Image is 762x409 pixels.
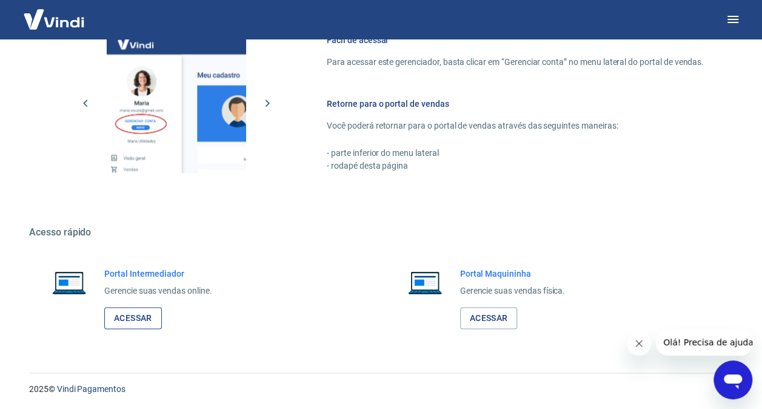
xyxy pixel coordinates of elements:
[44,268,95,297] img: Imagem de um notebook aberto
[460,285,566,297] p: Gerencie suas vendas física.
[399,268,450,297] img: Imagem de um notebook aberto
[327,98,704,110] h6: Retorne para o portal de vendas
[627,331,651,356] iframe: Fechar mensagem
[29,226,733,238] h5: Acesso rápido
[327,120,704,132] p: Você poderá retornar para o portal de vendas através das seguintes maneiras:
[714,360,752,399] iframe: Botão para abrir a janela de mensagens
[327,160,704,172] p: - rodapé desta página
[104,268,212,280] h6: Portal Intermediador
[104,307,162,330] a: Acessar
[327,56,704,69] p: Para acessar este gerenciador, basta clicar em “Gerenciar conta” no menu lateral do portal de ven...
[104,285,212,297] p: Gerencie suas vendas online.
[15,1,93,38] img: Vindi
[460,268,566,280] h6: Portal Maquininha
[656,329,752,356] iframe: Mensagem da empresa
[57,384,125,394] a: Vindi Pagamentos
[29,383,733,396] p: 2025 ©
[7,8,102,18] span: Olá! Precisa de ajuda?
[107,33,246,173] img: Imagem da dashboard mostrando o botão de gerenciar conta na sidebar no lado esquerdo
[327,34,704,46] h6: Fácil de acessar
[327,147,704,160] p: - parte inferior do menu lateral
[460,307,518,330] a: Acessar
